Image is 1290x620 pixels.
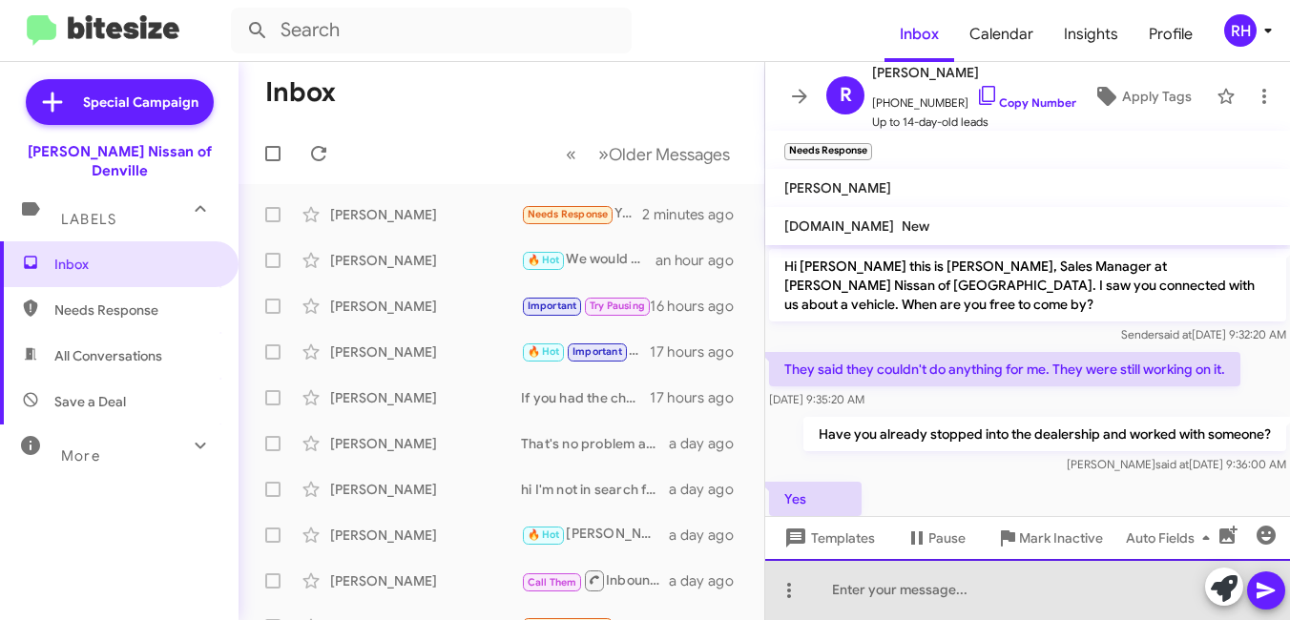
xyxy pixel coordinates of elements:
a: Insights [1049,7,1134,62]
span: R [840,80,852,111]
div: [PERSON_NAME] [330,526,521,545]
span: said at [1158,327,1192,341]
div: [PERSON_NAME] [330,251,521,270]
div: [PERSON_NAME] [330,571,521,590]
div: a day ago [669,571,749,590]
div: Got it , no worries, To ensure that you receive the experience we strive for; send me a text when... [521,341,650,362]
span: Important [528,300,577,312]
p: They said they couldn't do anything for me. They were still working on it. [769,352,1240,386]
button: Templates [765,521,890,555]
span: said at [1155,457,1189,471]
div: 16 hours ago [650,297,749,316]
span: Up to 14-day-old leads [872,113,1076,132]
div: a day ago [669,434,749,453]
div: If you had the choice would you upgrade your Rogue? Or would you be looking to get into another m... [521,388,650,407]
span: [DOMAIN_NAME] [784,217,894,235]
button: Previous [554,134,588,174]
p: Hi [PERSON_NAME] this is [PERSON_NAME], Sales Manager at [PERSON_NAME] Nissan of [GEOGRAPHIC_DATA... [769,249,1286,321]
div: We would certainly like to see the vehicle in person to ensure we are giving you top dollar for i... [521,249,655,271]
div: an hour ago [655,251,749,270]
span: Call Them [528,576,577,589]
span: « [566,142,576,166]
button: Mark Inactive [981,521,1118,555]
span: New [902,217,929,235]
a: Calendar [954,7,1049,62]
span: Needs Response [528,208,609,220]
div: Please keep us updated. We are ready to make you an offer! [521,295,650,317]
span: 🔥 Hot [528,254,560,266]
div: hi I'm not in search for a vehicle at this moment thank you [521,480,669,499]
a: Inbox [884,7,954,62]
span: [PERSON_NAME] [872,61,1076,84]
span: » [598,142,609,166]
div: [PERSON_NAME] [330,480,521,499]
span: Templates [780,521,875,555]
button: Next [587,134,741,174]
div: [PERSON_NAME] [330,205,521,224]
div: [PERSON_NAME] [330,342,521,362]
span: Inbox [54,255,217,274]
button: Pause [890,521,981,555]
span: Needs Response [54,300,217,320]
span: [PERSON_NAME] [784,179,891,196]
small: Needs Response [784,143,872,160]
span: Older Messages [609,144,730,165]
div: a day ago [669,526,749,545]
div: [PERSON_NAME] [330,388,521,407]
span: Try Pausing [590,300,645,312]
span: Pause [928,521,966,555]
span: Important [572,345,622,358]
div: That's no problem at all, we'd be happy to take it off your hands, can you drive it here [DATE]? ... [521,434,669,453]
div: 2 minutes ago [642,205,749,224]
div: 17 hours ago [650,342,749,362]
button: RH [1208,14,1269,47]
div: [PERSON_NAME] [330,434,521,453]
div: a day ago [669,480,749,499]
div: RH [1224,14,1257,47]
p: Yes [769,482,862,516]
span: [PHONE_NUMBER] [872,84,1076,113]
div: [PERSON_NAME] [330,297,521,316]
div: 17 hours ago [650,388,749,407]
p: Have you already stopped into the dealership and worked with someone? [803,417,1286,451]
span: Mark Inactive [1019,521,1103,555]
span: [PERSON_NAME] [DATE] 9:36:00 AM [1067,457,1286,471]
nav: Page navigation example [555,134,741,174]
span: Labels [61,211,116,228]
span: Save a Deal [54,392,126,411]
span: 🔥 Hot [528,345,560,358]
button: Auto Fields [1111,521,1233,555]
span: Sender [DATE] 9:32:20 AM [1121,327,1286,341]
div: Yes [521,203,642,225]
span: 🔥 Hot [528,528,560,541]
a: Copy Number [976,95,1076,110]
div: Inbound Call [521,568,669,592]
button: Apply Tags [1076,79,1207,114]
span: All Conversations [54,346,162,365]
h1: Inbox [265,77,336,108]
span: More [61,447,100,465]
input: Search [231,8,632,53]
a: Special Campaign [26,79,214,125]
span: Special Campaign [83,93,198,112]
div: [PERSON_NAME], we contacted service for a service appointment [521,524,669,546]
span: Apply Tags [1122,79,1192,114]
span: [DATE] 9:35:20 AM [769,392,864,406]
span: Auto Fields [1126,521,1217,555]
a: Profile [1134,7,1208,62]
